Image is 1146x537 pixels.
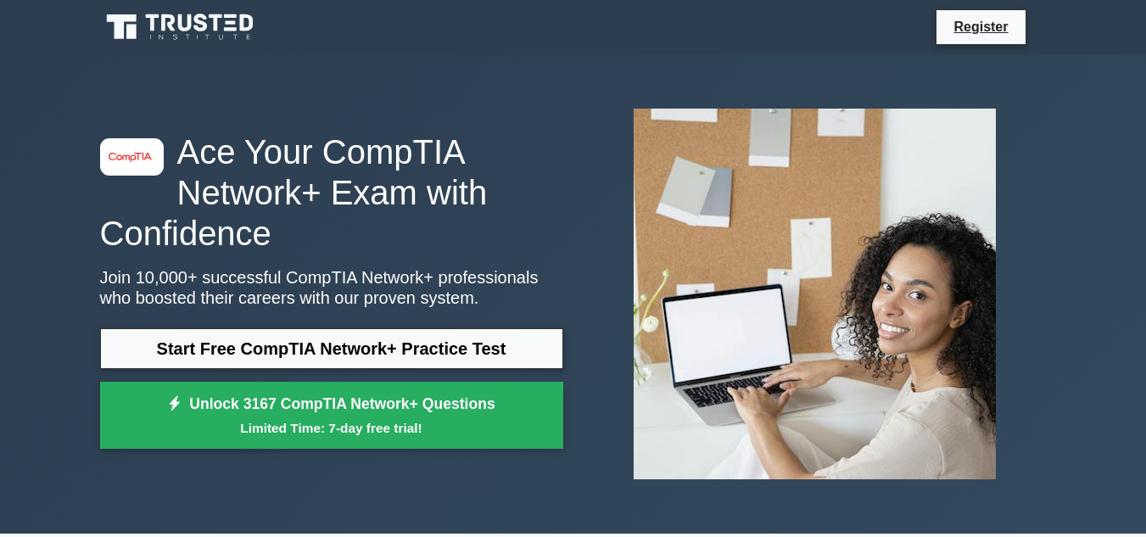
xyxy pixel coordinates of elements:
a: Unlock 3167 CompTIA Network+ QuestionsLimited Time: 7-day free trial! [100,382,563,450]
small: Limited Time: 7-day free trial! [121,418,542,438]
p: Join 10,000+ successful CompTIA Network+ professionals who boosted their careers with our proven ... [100,267,563,308]
a: Start Free CompTIA Network+ Practice Test [100,328,563,369]
a: Register [943,16,1018,37]
h1: Ace Your CompTIA Network+ Exam with Confidence [100,131,563,254]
